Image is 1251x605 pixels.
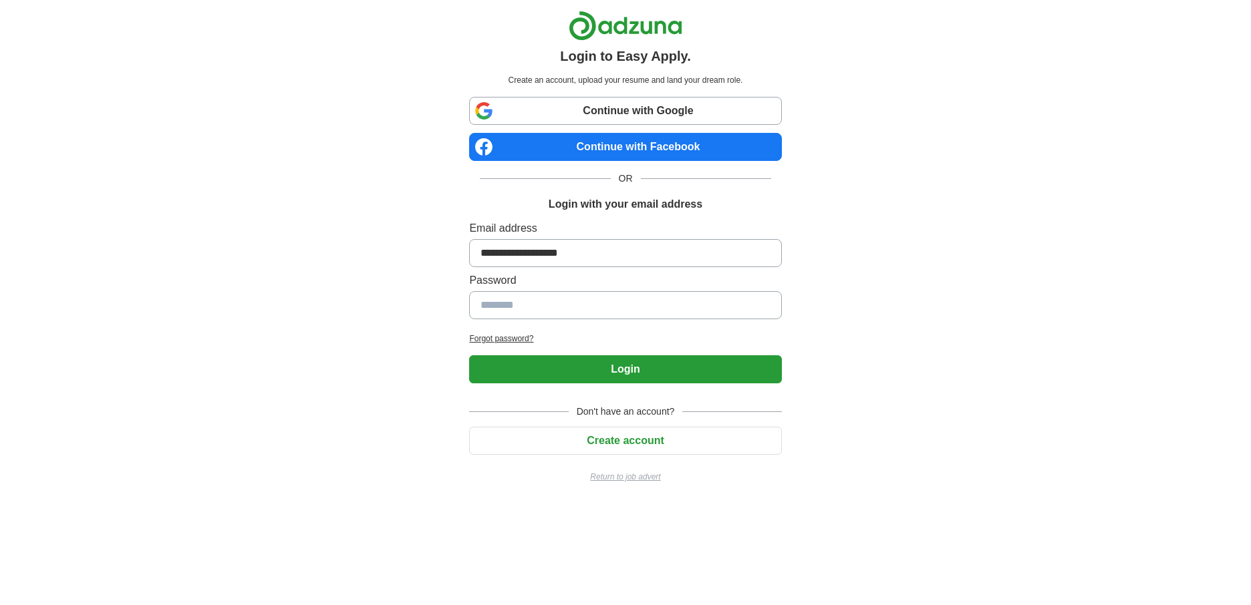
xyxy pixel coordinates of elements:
[569,405,683,419] span: Don't have an account?
[611,172,641,186] span: OR
[560,46,691,66] h1: Login to Easy Apply.
[569,11,682,41] img: Adzuna logo
[469,272,781,288] label: Password
[469,471,781,483] a: Return to job advert
[469,97,781,125] a: Continue with Google
[469,355,781,383] button: Login
[472,74,779,86] p: Create an account, upload your resume and land your dream role.
[469,435,781,446] a: Create account
[469,333,781,345] a: Forgot password?
[469,427,781,455] button: Create account
[469,220,781,236] label: Email address
[549,196,702,212] h1: Login with your email address
[469,133,781,161] a: Continue with Facebook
